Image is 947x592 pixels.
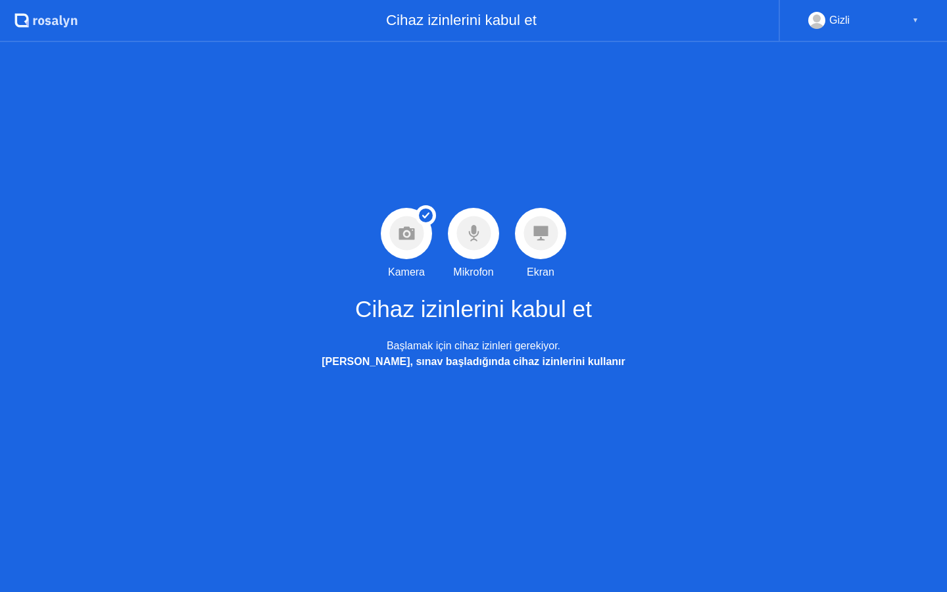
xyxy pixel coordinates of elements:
div: Mikrofon [453,264,493,280]
div: Başlamak için cihaz izinleri gerekiyor. [322,338,625,370]
b: [PERSON_NAME], sınav başladığında cihaz izinlerini kullanır [322,356,625,367]
h1: Cihaz izinlerini kabul et [355,292,592,327]
div: Kamera [388,264,425,280]
div: ▼ [912,12,919,29]
div: Gizli [829,12,850,29]
div: Ekran [527,264,554,280]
